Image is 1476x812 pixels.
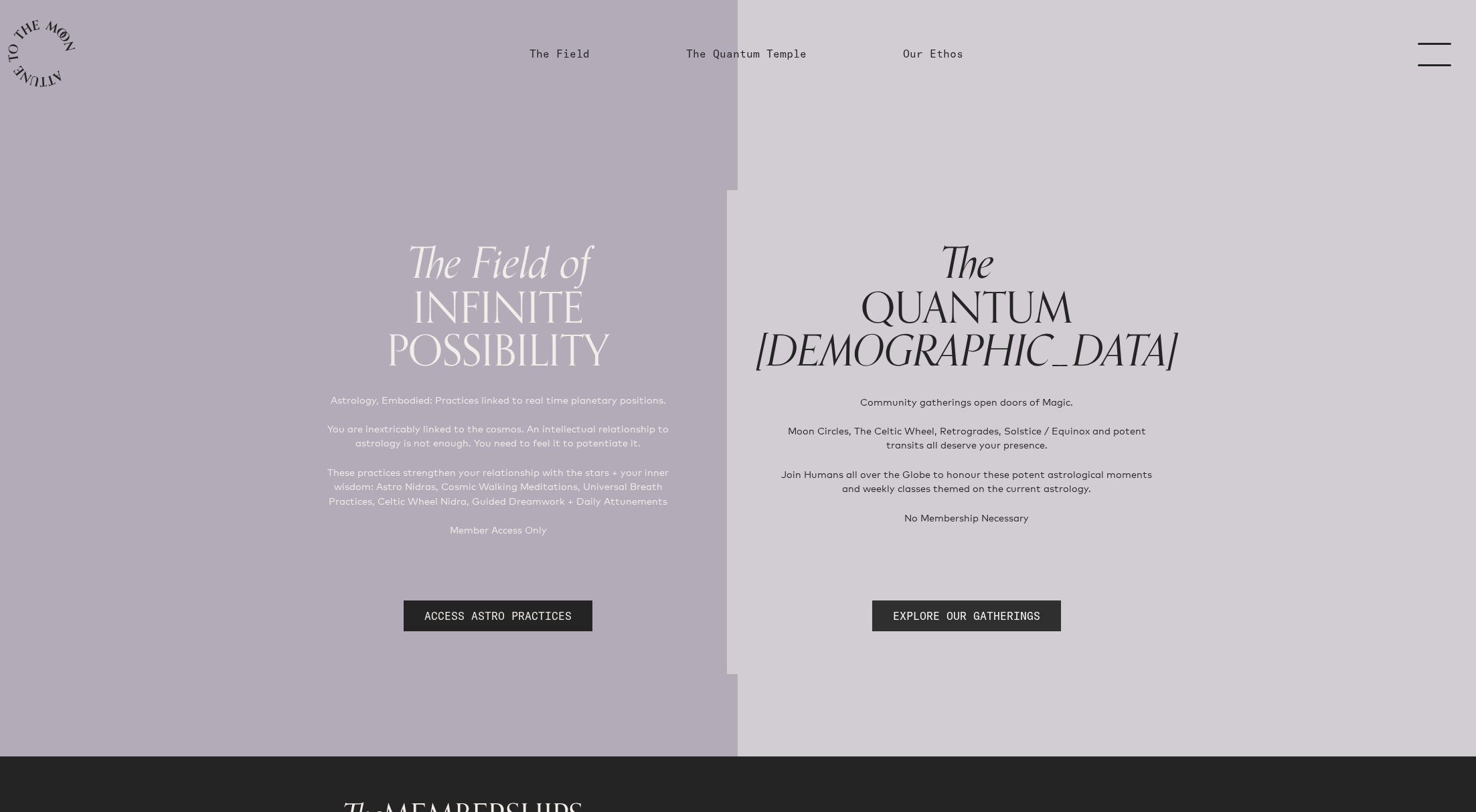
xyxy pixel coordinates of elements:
a: ACCESS ASTRO PRACTICES [404,600,592,631]
a: The Quantum Temple [686,46,807,62]
h1: QUANTUM [756,241,1177,374]
h1: INFINITE POSSIBILITY [299,241,698,372]
a: EXPLORE OUR GATHERINGS [872,600,1061,631]
span: The Field of [407,229,590,299]
p: Astrology, Embodied: Practices linked to real time planetary positions. You are inextricably link... [321,393,676,538]
a: Our Ethos [903,46,963,62]
p: Community gatherings open doors of Magic. Moon Circles, The Celtic Wheel, Retrogrades, Solstice /... [778,395,1156,525]
span: The [940,229,994,299]
span: [DEMOGRAPHIC_DATA] [756,317,1177,387]
a: The Field [529,46,590,62]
